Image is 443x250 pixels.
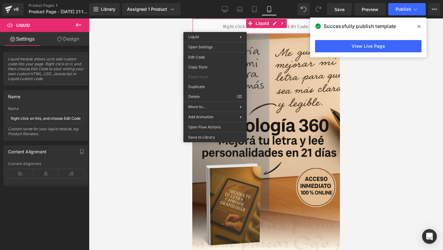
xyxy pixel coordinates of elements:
button: More [428,3,441,15]
span: Preview [362,6,378,13]
span: Open Settings [188,44,242,50]
span: Delete [188,94,237,99]
span: Copy Style [188,64,242,70]
span: Move to... [188,104,240,110]
a: Product Pages [29,3,99,8]
span: Add Animation [188,114,240,120]
span: Save [334,6,345,13]
div: Name [8,91,20,99]
div: Assigned 1 Product [127,6,176,12]
button: Undo [297,3,310,15]
div: Content Alignment [8,162,84,166]
a: Laptop [232,3,247,15]
span: ⌫ [237,94,242,99]
button: Publish [388,3,426,15]
a: Preview [354,3,386,15]
span: Liquid [188,34,199,39]
div: Content Alignment [8,146,46,154]
span: Save to Library [188,135,242,140]
span: Open Flow Actions [188,124,242,130]
span: Liquid module allows us to add custom code into your page. Right click on it, and then choose Edi... [8,57,84,85]
a: Design [46,32,90,46]
div: Custom name for your liquid module, eg: Product Reviews [8,127,84,140]
span: Successfully publish template [324,22,396,30]
a: v6 [2,3,24,15]
a: Mobile [262,3,277,15]
span: Library [101,6,115,12]
span: Publish [396,7,411,12]
span: Paste Style [188,74,242,80]
div: Name [8,107,84,111]
a: Desktop [218,3,232,15]
a: Tablet [247,3,262,15]
span: Edit Code [188,54,242,60]
button: Redo [312,3,325,15]
span: Liquid [16,23,30,28]
span: Duplicate [188,84,242,90]
a: View Live Page [315,40,421,52]
span: Product Page - [DATE] 21:18:06 [29,9,88,14]
a: New Library [89,3,120,15]
div: v6 [12,5,20,13]
a: Expand / Collapse [86,0,94,10]
span: Liquid [62,0,78,10]
div: Open Intercom Messenger [422,229,437,244]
